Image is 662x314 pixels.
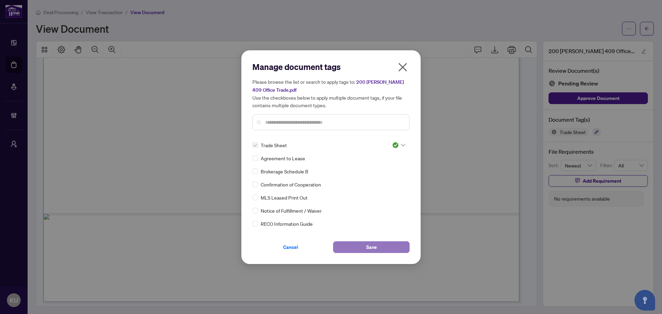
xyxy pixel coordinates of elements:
[261,168,308,175] span: Brokerage Schedule B
[261,220,313,227] span: RECO Information Guide
[252,61,410,72] h2: Manage document tags
[283,242,298,253] span: Cancel
[333,241,410,253] button: Save
[252,79,404,93] span: 200 [PERSON_NAME] 409 Office Trade.pdf
[634,290,655,311] button: Open asap
[366,242,377,253] span: Save
[261,207,322,214] span: Notice of Fulfillment / Waiver
[261,154,305,162] span: Agreement to Lease
[261,141,287,149] span: Trade Sheet
[252,78,410,109] h5: Please browse the list or search to apply tags to: Use the checkboxes below to apply multiple doc...
[397,62,408,73] span: close
[261,181,321,188] span: Confirmation of Cooperation
[261,194,308,201] span: MLS Leased Print Out
[392,142,405,149] span: Approved
[252,241,329,253] button: Cancel
[392,142,399,149] img: status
